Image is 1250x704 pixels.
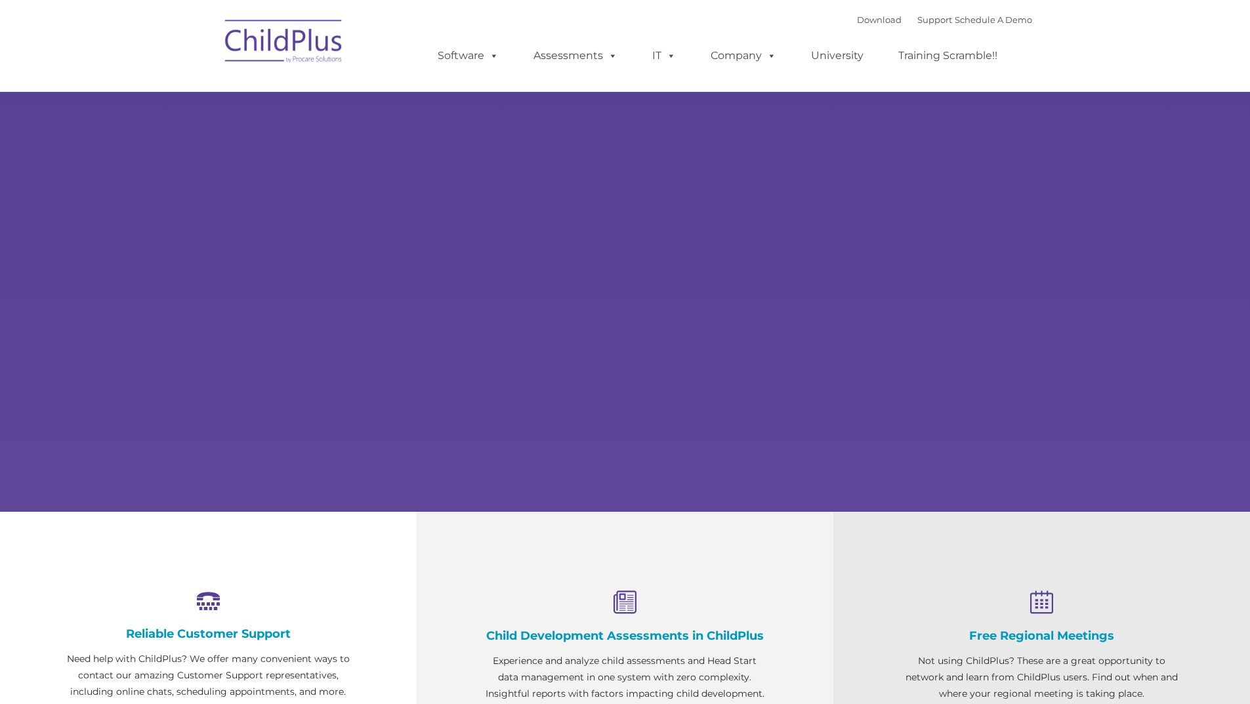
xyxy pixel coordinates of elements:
[639,43,689,69] a: IT
[798,43,877,69] a: University
[425,43,512,69] a: Software
[917,14,952,25] a: Support
[698,43,789,69] a: Company
[66,651,351,700] p: Need help with ChildPlus? We offer many convenient ways to contact our amazing Customer Support r...
[482,653,768,702] p: Experience and analyze child assessments and Head Start data management in one system with zero c...
[66,627,351,641] h4: Reliable Customer Support
[520,43,631,69] a: Assessments
[857,14,902,25] a: Download
[899,629,1184,643] h4: Free Regional Meetings
[219,10,350,76] img: ChildPlus by Procare Solutions
[885,43,1010,69] a: Training Scramble!!
[482,629,768,643] h4: Child Development Assessments in ChildPlus
[955,14,1032,25] a: Schedule A Demo
[857,14,1032,25] font: |
[899,653,1184,702] p: Not using ChildPlus? These are a great opportunity to network and learn from ChildPlus users. Fin...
